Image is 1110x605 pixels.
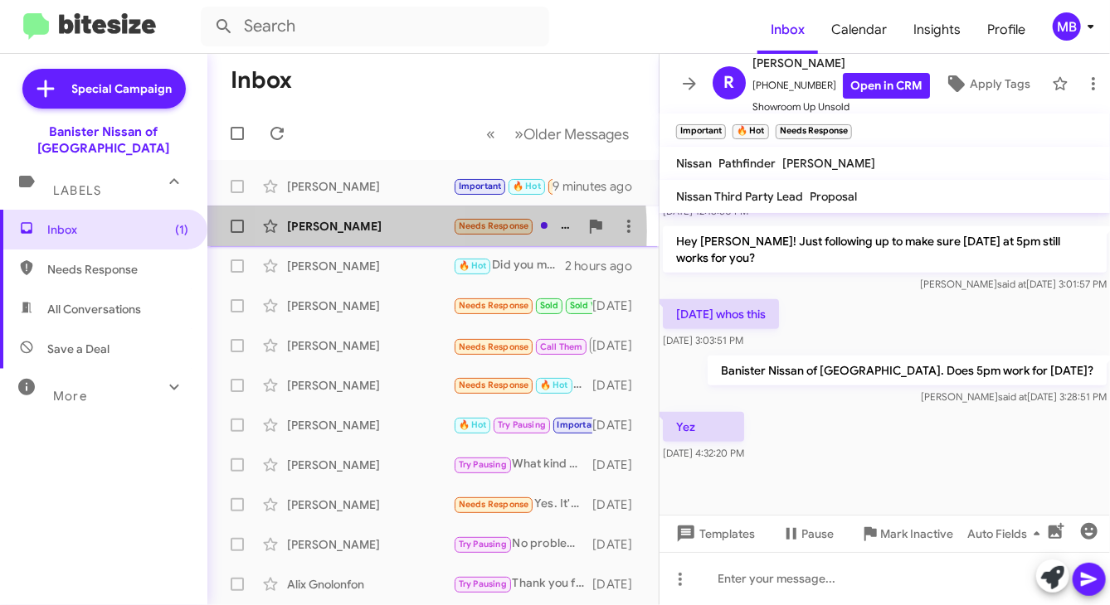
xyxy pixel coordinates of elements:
div: As I said, I have no idea as to his schedule. [453,216,579,235]
div: [PERSON_NAME] [287,536,453,553]
span: Call Them [540,341,583,352]
span: Needs Response [459,341,529,352]
span: [PERSON_NAME] [DATE] 3:28:51 PM [921,390,1107,403]
div: [PERSON_NAME] [287,337,453,354]
span: Nissan Third Party Lead [676,189,803,204]
span: Nissan [676,156,712,171]
span: Try Pausing [459,539,507,549]
span: More [53,389,87,404]
div: MB [1053,12,1081,41]
span: [PERSON_NAME] [DATE] 3:01:57 PM [920,278,1107,290]
div: [DATE] [592,457,645,473]
div: What kind of vehicle are you looking for? [453,455,592,474]
span: 🔥 Hot [459,260,487,271]
div: [DATE] [592,496,645,513]
span: Labels [53,183,101,198]
span: Needs Response [459,220,529,231]
span: Inbox [47,221,188,238]
span: Showroom Up Unsold [752,99,930,115]
div: [PERSON_NAME] [287,377,453,394]
span: Sold [540,300,559,311]
span: (1) [175,221,188,238]
small: 🔥 Hot [733,124,768,139]
div: [DATE] [592,337,645,354]
span: Important [459,181,502,191]
span: [PERSON_NAME] [782,156,875,171]
div: [PERSON_NAME] [287,218,453,235]
span: said at [998,390,1027,403]
div: [DATE] [592,298,645,314]
span: Mark Inactive [880,519,953,549]
span: Auto Fields [967,519,1047,549]
span: [DATE] 3:03:51 PM [663,334,743,346]
button: Previous [476,117,505,151]
span: Needs Response [459,380,529,390]
a: Calendar [818,6,900,54]
a: Profile [974,6,1039,54]
div: [DATE] [592,576,645,593]
div: Thank you for getting back to me! What kind of car are you looking for? [453,574,592,593]
button: Mark Inactive [847,519,966,549]
span: 🔥 Hot [459,419,487,430]
div: Alix Gnolonfon [287,576,453,593]
button: Apply Tags [930,69,1044,99]
div: Yes. It's terrible about my truck [453,495,592,514]
div: [PERSON_NAME] [287,178,453,195]
span: « [486,123,495,144]
nav: Page navigation example [477,117,639,151]
div: [PERSON_NAME] [287,417,453,433]
span: Try Pausing [498,419,546,430]
div: We certainly will. [453,415,592,434]
a: Special Campaign [22,69,186,109]
div: Yez [453,177,553,196]
div: No problem! Will you be back next week? [453,535,592,554]
div: [PERSON_NAME] [287,496,453,513]
span: Try Pausing [459,459,507,470]
span: [PHONE_NUMBER] [752,73,930,99]
span: Pathfinder [718,156,776,171]
p: Hey [PERSON_NAME]! Just following up to make sure [DATE] at 5pm still works for you? [663,226,1107,273]
span: Inbox [757,6,818,54]
span: [PERSON_NAME] [752,53,930,73]
span: Older Messages [523,125,629,143]
span: Special Campaign [72,80,173,97]
p: [DATE] whos this [663,299,779,329]
span: Important [557,419,601,430]
span: Try Pausing [459,578,507,589]
span: Proposal [810,189,857,204]
a: Open in CRM [843,73,930,99]
div: Later this evening [453,375,592,394]
p: Banister Nissan of [GEOGRAPHIC_DATA]. Does 5pm work for [DATE]? [708,356,1107,385]
span: 🔥 Hot [540,380,568,390]
span: R [724,70,735,96]
button: MB [1039,12,1092,41]
div: [DATE] [592,377,645,394]
div: 2 hours ago [565,258,645,274]
div: [PERSON_NAME] [287,457,453,473]
span: 🔥 Hot [513,181,541,191]
span: Templates [673,519,755,549]
div: [DATE] [592,536,645,553]
small: Needs Response [776,124,852,139]
div: [PERSON_NAME] [287,258,453,274]
span: Needs Response [459,499,529,510]
span: Apply Tags [970,69,1030,99]
input: Search [201,7,549,46]
div: Did you make it in over the weekend? [453,256,565,275]
div: Inbound Call [453,335,592,356]
span: » [514,123,523,144]
button: Auto Fields [954,519,1060,549]
div: Hi I am interested in a Nissan Kicks instead. Do you have them available? [453,296,592,315]
span: Save a Deal [47,341,110,357]
span: said at [997,278,1026,290]
span: Pause [801,519,834,549]
a: Insights [900,6,974,54]
span: Needs Response [459,300,529,311]
small: Important [676,124,726,139]
span: All Conversations [47,301,141,317]
p: Yez [663,412,744,442]
div: [PERSON_NAME] [287,298,453,314]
